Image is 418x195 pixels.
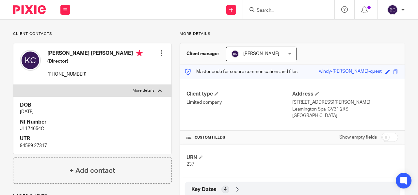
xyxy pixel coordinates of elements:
[292,106,398,112] p: Leamington Spa, CV31 2RS
[186,51,219,57] h3: Client manager
[292,112,398,119] p: [GEOGRAPHIC_DATA]
[186,91,292,97] h4: Client type
[292,99,398,106] p: [STREET_ADDRESS][PERSON_NAME]
[243,52,279,56] span: [PERSON_NAME]
[186,99,292,106] p: Limited company
[47,71,143,78] p: [PHONE_NUMBER]
[387,5,398,15] img: svg%3E
[133,88,154,93] p: More details
[20,142,165,149] p: 94589 27317
[224,186,227,193] span: 4
[256,8,315,14] input: Search
[47,50,143,58] h4: [PERSON_NAME] [PERSON_NAME]
[70,166,115,176] h4: + Add contact
[20,50,41,71] img: svg%3E
[47,58,143,65] h5: (Director)
[186,162,194,167] span: 237
[185,68,297,75] p: Master code for secure communications and files
[191,186,217,193] span: Key Dates
[136,50,143,56] i: Primary
[180,31,405,37] p: More details
[20,135,165,142] h4: UTR
[292,91,398,97] h4: Address
[20,119,165,126] h4: NI Number
[319,68,382,76] div: windy-[PERSON_NAME]-quest
[20,109,165,115] p: [DATE]
[186,154,292,161] h4: URN
[339,134,377,141] label: Show empty fields
[13,5,46,14] img: Pixie
[13,31,172,37] p: Client contacts
[20,102,165,109] h4: DOB
[186,135,292,140] h4: CUSTOM FIELDS
[20,126,165,132] p: JL174654C
[231,50,239,58] img: svg%3E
